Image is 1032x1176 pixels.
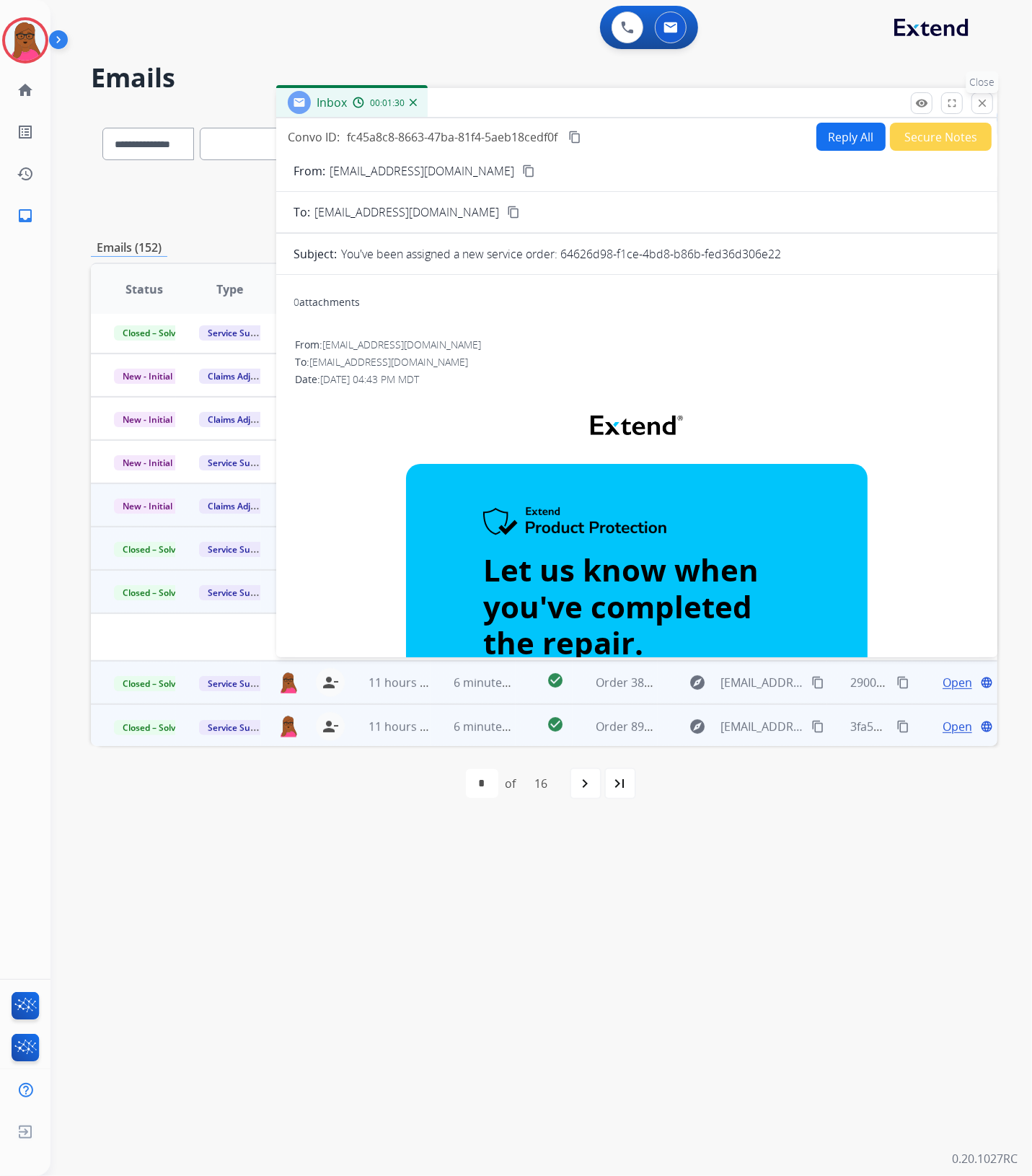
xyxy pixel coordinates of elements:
[114,412,181,427] span: New - Initial
[524,769,560,798] div: 16
[278,672,299,694] img: agent-avatar
[547,716,564,733] mat-icon: check_circle
[952,1150,1018,1167] p: 0.20.1027RC
[199,585,281,600] span: Service Support
[568,131,581,144] mat-icon: content_copy
[721,718,804,735] span: [EMAIL_ADDRESS][DOMAIN_NAME]
[199,720,281,735] span: Service Support
[295,355,979,369] div: To:
[522,164,535,177] mat-icon: content_copy
[689,718,707,735] mat-icon: explore
[114,720,194,735] span: Closed – Solved
[811,720,824,733] mat-icon: content_copy
[330,162,514,180] p: [EMAIL_ADDRESS][DOMAIN_NAME]
[199,325,281,341] span: Service Support
[811,676,824,689] mat-icon: content_copy
[347,129,557,145] span: fc45a8c8-8663-47ba-81f4-5aeb18cedf0f
[896,720,909,733] mat-icon: content_copy
[689,674,707,691] mat-icon: explore
[890,123,992,151] button: Secure Notes
[114,325,194,341] span: Closed – Solved
[114,369,181,384] span: New - Initial
[943,674,972,691] span: Open
[294,203,310,221] p: To:
[114,455,181,470] span: New - Initial
[91,63,997,92] h2: Emails
[612,775,629,792] mat-icon: last_page
[91,239,167,257] p: Emails (152)
[577,775,594,792] mat-icon: navigate_next
[114,499,181,514] span: New - Initial
[816,123,886,151] button: Reply All
[966,71,999,93] p: Close
[547,672,564,689] mat-icon: check_circle
[596,675,847,690] span: Order 382af3da-9512-4fb0-9bb0-10c54ede06f4
[125,281,163,298] span: Status
[114,676,194,691] span: Closed – Solved
[294,295,299,309] span: 0
[454,675,531,690] span: 6 minutes ago
[976,97,989,110] mat-icon: close
[506,775,516,792] div: of
[114,585,194,600] span: Closed – Solved
[17,165,34,183] mat-icon: history
[314,203,499,221] span: [EMAIL_ADDRESS][DOMAIN_NAME]
[483,549,759,663] strong: Let us know when you've completed the repair.
[216,281,243,298] span: Type
[295,338,979,352] div: From:
[320,372,419,386] span: [DATE] 04:43 PM MDT
[114,542,194,557] span: Closed – Solved
[454,719,531,734] span: 6 minutes ago
[370,97,405,109] span: 00:01:30
[199,676,281,691] span: Service Support
[322,718,339,735] mat-icon: person_remove
[199,499,298,514] span: Claims Adjudication
[17,207,34,224] mat-icon: inbox
[980,676,993,689] mat-icon: language
[980,720,993,733] mat-icon: language
[369,719,440,734] span: 11 hours ago
[278,715,299,737] img: agent-avatar
[309,355,468,369] span: [EMAIL_ADDRESS][DOMAIN_NAME]
[721,674,804,691] span: [EMAIL_ADDRESS][DOMAIN_NAME]
[294,162,325,180] p: From:
[591,416,683,435] img: Extend Logo
[915,97,928,110] mat-icon: remove_red_eye
[596,719,836,734] span: Order 891e7f2a-e1ff-4d32-af8f-96fab221fd75
[199,369,298,384] span: Claims Adjudication
[295,372,979,387] div: Date:
[483,507,668,537] img: Extend Product Protection
[199,412,298,427] span: Claims Adjudication
[943,718,972,735] span: Open
[945,97,958,110] mat-icon: fullscreen
[199,455,281,470] span: Service Support
[322,674,339,691] mat-icon: person_remove
[294,295,360,310] div: attachments
[322,338,481,351] span: [EMAIL_ADDRESS][DOMAIN_NAME]
[507,206,520,219] mat-icon: content_copy
[199,542,281,557] span: Service Support
[341,245,781,263] p: You've been assigned a new service order: 64626d98-f1ce-4bd8-b86b-fed36d306e22
[17,82,34,99] mat-icon: home
[294,245,337,263] p: Subject:
[317,95,347,110] span: Inbox
[896,676,909,689] mat-icon: content_copy
[288,128,340,146] p: Convo ID:
[17,123,34,141] mat-icon: list_alt
[971,92,993,114] button: Close
[5,20,45,61] img: avatar
[369,675,440,690] span: 11 hours ago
